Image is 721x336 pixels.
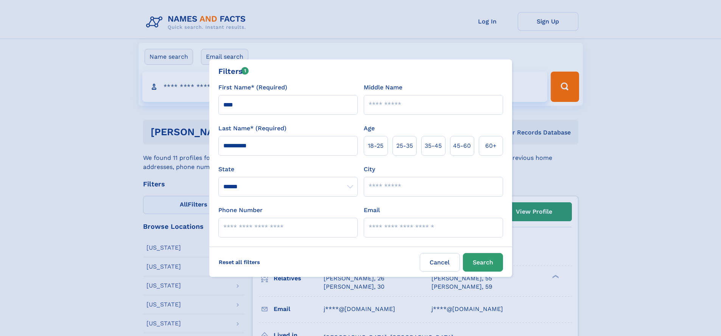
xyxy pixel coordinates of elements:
[364,165,375,174] label: City
[425,141,442,150] span: 35‑45
[463,253,503,272] button: Search
[485,141,497,150] span: 60+
[364,124,375,133] label: Age
[453,141,471,150] span: 45‑60
[368,141,383,150] span: 18‑25
[364,83,402,92] label: Middle Name
[218,66,249,77] div: Filters
[214,253,265,271] label: Reset all filters
[364,206,380,215] label: Email
[218,165,358,174] label: State
[420,253,460,272] label: Cancel
[218,83,287,92] label: First Name* (Required)
[218,124,287,133] label: Last Name* (Required)
[396,141,413,150] span: 25‑35
[218,206,263,215] label: Phone Number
